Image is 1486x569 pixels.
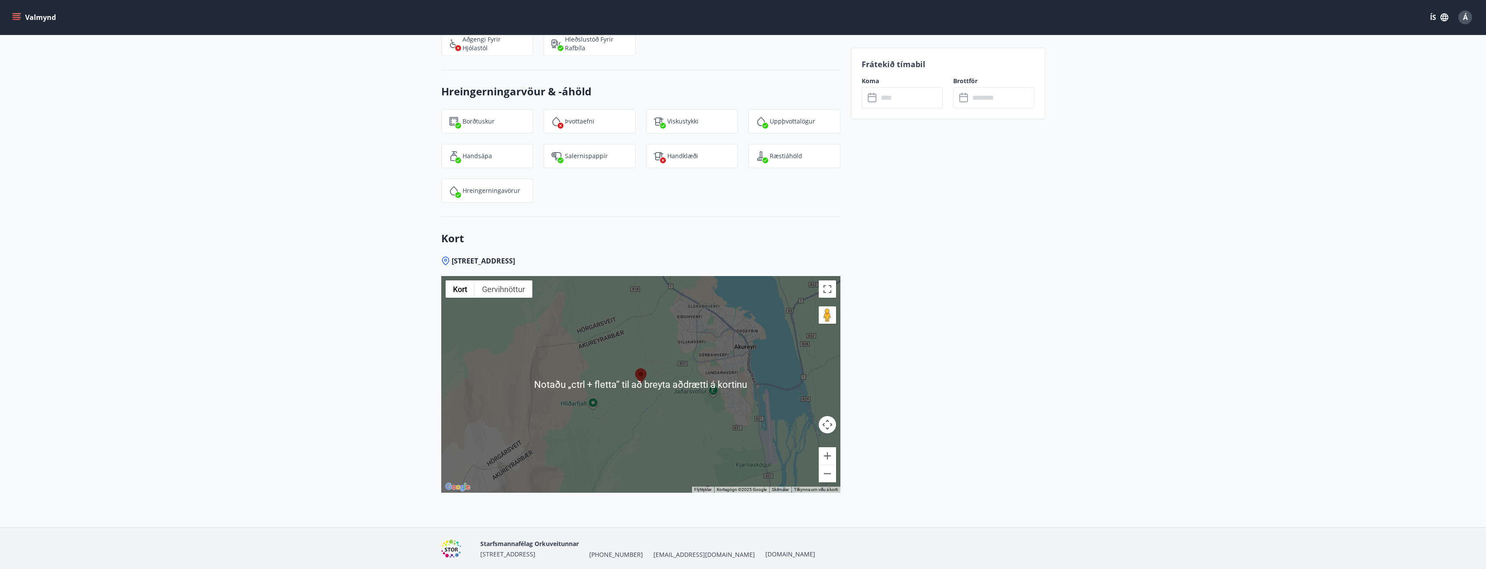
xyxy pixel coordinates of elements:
span: [STREET_ADDRESS] [452,256,515,266]
img: y5Bi4hK1jQC9cBVbXcWRSDyXCR2Ut8Z2VPlYjj17.svg [756,116,766,127]
span: [EMAIL_ADDRESS][DOMAIN_NAME] [653,550,755,559]
p: Borðtuskur [463,117,495,126]
button: Breyta yfirsýn á öllum skjánum [819,280,836,298]
label: Koma [862,77,943,85]
a: [DOMAIN_NAME] [765,550,815,558]
img: 8IYIKVZQyRlUC6HQIIUSdjpPGRncJsz2RzLgWvp4.svg [449,39,459,49]
p: Ræstiáhöld [770,152,802,160]
img: PMt15zlZL5WN7A8x0Tvk8jOMlfrCEhCcZ99roZt4.svg [551,116,561,127]
p: Uppþvottalögur [770,117,815,126]
p: Handklæði [667,152,698,160]
button: Myndavélarstýringar korts [819,416,836,433]
button: ÍS [1425,10,1453,25]
img: IEMZxl2UAX2uiPqnGqR2ECYTbkBjM7IGMvKNT7zJ.svg [449,185,459,196]
button: Birta götukort [446,280,475,298]
span: Starfsmannafélag Orkuveitunnar [480,540,579,548]
a: Skilmálar [772,487,789,492]
span: Á [1463,13,1468,22]
span: [STREET_ADDRESS] [480,550,535,558]
p: Viskustykki [667,117,699,126]
img: uiBtL0ikWr40dZiggAgPY6zIBwQcLm3lMVfqTObx.svg [653,151,664,161]
label: Brottför [953,77,1034,85]
span: Kortagögn ©2025 Google [717,487,767,492]
button: Á [1455,7,1476,28]
img: saOQRUK9k0plC04d75OSnkMeCb4WtbSIwuaOqe9o.svg [756,151,766,161]
p: Handsápa [463,152,492,160]
h3: Hreingerningarvöur & -áhöld [441,84,840,99]
img: nH7E6Gw2rvWFb8XaSdRp44dhkQaj4PJkOoRYItBQ.svg [551,39,561,49]
span: [PHONE_NUMBER] [589,550,643,559]
img: 96TlfpxwFVHR6UM9o3HrTVSiAREwRYtsizir1BR0.svg [449,151,459,161]
img: FQTGzxj9jDlMaBqrp2yyjtzD4OHIbgqFuIf1EfZm.svg [449,116,459,127]
a: Opna þetta svæði í Google-kortum (opnar nýjan glugga) [443,481,472,493]
button: Flýtilyklar [694,487,712,493]
a: Tilkynna um villu á korti [794,487,838,492]
p: Frátekið tímabil [862,59,1034,70]
img: JsUkc86bAWErts0UzsjU3lk4pw2986cAIPoh8Yw7.svg [551,151,561,161]
button: Stækka [819,447,836,465]
p: Salernispappír [565,152,608,160]
button: Sýna myndefni úr gervihnetti [475,280,532,298]
img: 6gDcfMXiVBXXG0H6U6eM60D7nPrsl9g1x4qDF8XG.png [441,540,474,558]
p: Þvottaefni [565,117,594,126]
img: tIVzTFYizac3SNjIS52qBBKOADnNn3qEFySneclv.svg [653,116,664,127]
img: Google [443,481,472,493]
p: Aðgengi fyrir hjólastól [463,35,526,52]
button: Dragðu Þránd á kortið til að opna Street View [819,306,836,324]
p: Hreingerningavörur [463,186,520,195]
button: Minnka [819,465,836,482]
button: menu [10,10,59,25]
h3: Kort [441,231,840,246]
p: Hleðslustöð fyrir rafbíla [565,35,628,52]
